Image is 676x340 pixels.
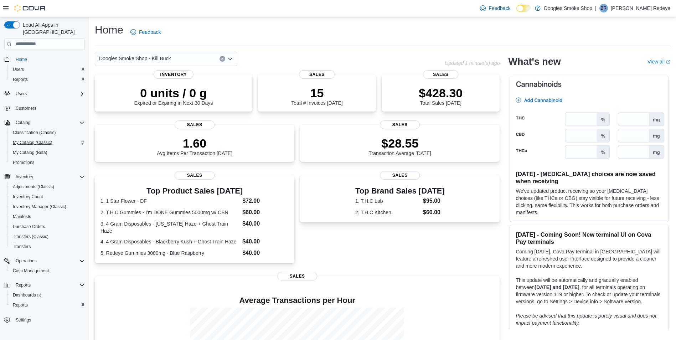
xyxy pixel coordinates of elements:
span: Settings [16,317,31,323]
span: Sales [299,70,335,79]
span: Sales [175,120,215,129]
button: Inventory [13,172,36,181]
p: Coming [DATE], Cova Pay terminal in [GEOGRAPHIC_DATA] will feature a refreshed user interface des... [516,248,663,269]
div: Barb Redeye [599,4,608,12]
strong: [DATE] and [DATE] [535,284,579,290]
span: Reports [16,282,31,288]
button: Inventory Count [7,192,88,202]
span: Manifests [13,214,31,220]
a: Transfers (Classic) [10,232,51,241]
button: Customers [1,103,88,113]
h3: Top Product Sales [DATE] [100,187,289,195]
a: Purchase Orders [10,222,48,231]
h3: [DATE] - Coming Soon! New terminal UI on Cova Pay terminals [516,231,663,245]
svg: External link [666,60,670,64]
dd: $40.00 [242,249,289,257]
button: Clear input [220,56,225,62]
span: Settings [13,315,85,324]
dt: 4. 4 Gram Disposables - Blackberry Kush + Ghost Train Haze [100,238,239,245]
span: Promotions [10,158,85,167]
a: Adjustments (Classic) [10,182,57,191]
span: Home [16,57,27,62]
span: Promotions [13,160,35,165]
p: [PERSON_NAME] Redeye [611,4,670,12]
span: BR [600,4,607,12]
span: My Catalog (Classic) [13,140,52,145]
img: Cova [14,5,46,12]
span: Users [10,65,85,74]
dt: 2. T.H.C Gummies - I'm DONE Gummies 5000mg w/ CBN [100,209,239,216]
span: Transfers (Classic) [13,234,48,239]
div: Transaction Average [DATE] [369,136,432,156]
em: Please be advised that this update is purely visual and does not impact payment functionality. [516,313,656,326]
dd: $40.00 [242,237,289,246]
span: Operations [16,258,37,264]
span: Transfers [10,242,85,251]
span: Reports [10,75,85,84]
dt: 1. T.H.C Lab [355,197,420,205]
button: Open list of options [227,56,233,62]
span: Sales [423,70,458,79]
button: Inventory Manager (Classic) [7,202,88,212]
span: Users [16,91,27,97]
span: Purchase Orders [13,224,45,230]
dt: 1. 1 Star Flower - DF [100,197,239,205]
p: This update will be automatically and gradually enabled between , for all terminals operating on ... [516,277,663,305]
span: Sales [380,120,420,129]
dd: $40.00 [242,220,289,228]
a: Feedback [477,1,513,15]
span: Customers [16,105,36,111]
a: Transfers [10,242,33,251]
dd: $72.00 [242,197,289,205]
button: Reports [7,300,88,310]
button: Purchase Orders [7,222,88,232]
a: Promotions [10,158,37,167]
span: Catalog [13,118,85,127]
span: Dashboards [13,292,41,298]
button: Catalog [1,118,88,128]
button: Reports [1,280,88,290]
span: Users [13,67,24,72]
span: Purchase Orders [10,222,85,231]
h4: Average Transactions per Hour [100,296,494,305]
a: View allExternal link [647,59,670,65]
span: Reports [13,77,28,82]
span: Sales [380,171,420,180]
dt: 2. T.H.C Kitchen [355,209,420,216]
span: Adjustments (Classic) [10,182,85,191]
span: Inventory Manager (Classic) [13,204,66,210]
a: Settings [13,316,34,324]
a: Users [10,65,27,74]
a: Inventory Count [10,192,46,201]
span: Home [13,55,85,64]
button: My Catalog (Beta) [7,148,88,158]
span: My Catalog (Classic) [10,138,85,147]
a: Manifests [10,212,34,221]
span: Inventory [13,172,85,181]
a: Cash Management [10,267,52,275]
p: 0 units / 0 g [134,86,213,100]
span: Reports [10,301,85,309]
span: Transfers [13,244,31,249]
span: Load All Apps in [GEOGRAPHIC_DATA] [20,21,85,36]
p: 15 [291,86,342,100]
button: Inventory [1,172,88,182]
span: My Catalog (Beta) [10,148,85,157]
dd: $60.00 [242,208,289,217]
span: Adjustments (Classic) [13,184,54,190]
dd: $95.00 [423,197,445,205]
p: $28.55 [369,136,432,150]
span: Inventory Manager (Classic) [10,202,85,211]
span: Customers [13,104,85,113]
a: Feedback [128,25,164,39]
span: Classification (Classic) [13,130,56,135]
a: My Catalog (Beta) [10,148,50,157]
button: Settings [1,314,88,325]
button: Classification (Classic) [7,128,88,138]
a: Dashboards [7,290,88,300]
h3: [DATE] - [MEDICAL_DATA] choices are now saved when receiving [516,170,663,185]
span: My Catalog (Beta) [13,150,47,155]
dd: $60.00 [423,208,445,217]
a: My Catalog (Classic) [10,138,55,147]
button: Manifests [7,212,88,222]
